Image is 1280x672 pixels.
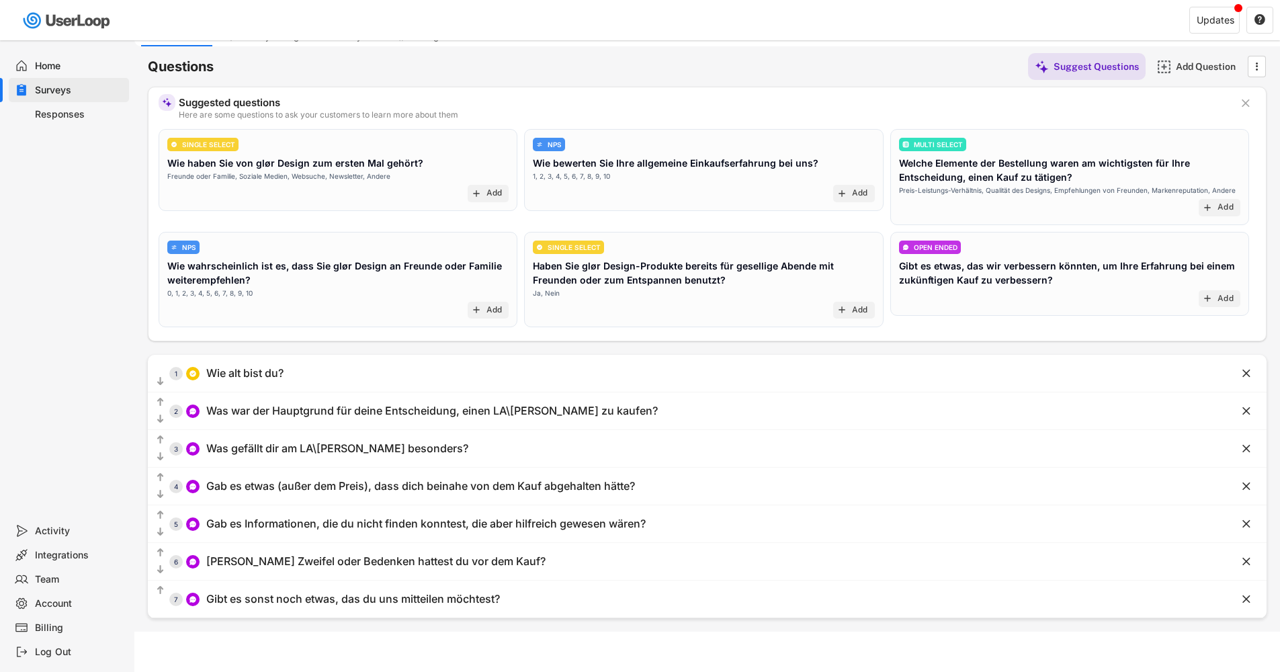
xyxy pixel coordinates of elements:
[1218,294,1234,304] div: Add
[157,472,164,483] text: 
[155,396,166,409] button: 
[1242,592,1250,606] text: 
[155,526,166,539] button: 
[155,584,166,597] button: 
[1250,56,1263,77] button: 
[35,597,124,610] div: Account
[899,259,1240,287] div: Gibt es etwas, das wir verbessern könnten, um Ihre Erfahrung bei einem zukünftigen Kauf zu verbes...
[536,244,543,251] img: CircleTickMinorWhite.svg
[1242,517,1250,531] text: 
[155,433,166,447] button: 
[155,488,166,501] button: 
[852,188,868,199] div: Add
[167,288,253,298] div: 0, 1, 2, 3, 4, 5, 6, 7, 8, 9, 10
[35,622,124,634] div: Billing
[1240,442,1253,456] button: 
[837,188,847,199] button: add
[206,442,468,456] div: Was gefällt dir am LA\[PERSON_NAME] besonders?
[1240,593,1253,606] button: 
[35,84,124,97] div: Surveys
[157,489,164,500] text: 
[155,509,166,522] button: 
[179,97,1229,108] div: Suggested questions
[1254,13,1265,26] text: 
[533,156,818,170] div: Wie bewerten Sie Ihre allgemeine Einkaufserfahrung bei uns?
[171,141,177,148] img: CircleTickMinorWhite.svg
[157,396,164,408] text: 
[157,547,164,558] text: 
[486,305,503,316] div: Add
[35,573,124,586] div: Team
[533,259,874,287] div: Haben Sie glør Design-Produkte bereits für gesellige Abende mit Freunden oder zum Entspannen benu...
[1197,15,1234,25] div: Updates
[1240,367,1253,380] button: 
[35,549,124,562] div: Integrations
[179,111,1229,119] div: Here are some questions to ask your customers to learn more about them
[536,141,543,148] img: AdjustIcon.svg
[1202,293,1213,304] button: add
[167,171,390,181] div: Freunde oder Familie, Soziale Medien, Websuche, Newsletter, Andere
[1242,554,1250,569] text: 
[486,188,503,199] div: Add
[155,546,166,560] button: 
[471,304,482,315] button: add
[548,244,601,251] div: SINGLE SELECT
[35,646,124,659] div: Log Out
[169,558,183,565] div: 6
[155,450,166,464] button: 
[35,525,124,538] div: Activity
[1218,202,1234,213] div: Add
[157,585,164,596] text: 
[1242,442,1250,456] text: 
[157,509,164,521] text: 
[189,558,197,566] img: ConversationMinor.svg
[899,156,1240,184] div: Welche Elemente der Bestellung waren am wichtigsten für Ihre Entscheidung, einen Kauf zu tätigen?
[206,479,635,493] div: Gab es etwas (außer dem Preis), dass dich beinahe von dem Kauf abgehalten hätte?
[35,60,124,73] div: Home
[182,244,196,251] div: NPS
[206,592,500,606] div: Gibt es sonst noch etwas, das du uns mitteilen möchtest?
[1240,480,1253,493] button: 
[20,7,115,34] img: userloop-logo-01.svg
[206,366,284,380] div: Wie alt bist du?
[1242,479,1250,493] text: 
[1240,405,1253,418] button: 
[1242,366,1250,380] text: 
[157,376,164,387] text: 
[902,244,909,251] img: ConversationMinor.svg
[1242,404,1250,418] text: 
[471,188,482,199] button: add
[169,408,183,415] div: 2
[1239,97,1252,110] button: 
[148,58,214,76] h6: Questions
[189,595,197,603] img: ConversationMinor.svg
[914,141,963,148] div: MULTI SELECT
[189,370,197,378] img: CircleTickMinorWhite.svg
[169,483,183,490] div: 4
[169,521,183,528] div: 5
[155,375,166,388] button: 
[155,563,166,577] button: 
[1054,60,1139,73] div: Suggest Questions
[157,451,164,462] text: 
[189,520,197,528] img: ConversationMinor.svg
[155,471,166,485] button: 
[206,554,546,569] div: [PERSON_NAME] Zweifel oder Bedenken hattest du vor dem Kauf?
[1035,60,1049,74] img: MagicMajor%20%28Purple%29.svg
[35,108,124,121] div: Responses
[1242,96,1250,110] text: 
[189,445,197,453] img: ConversationMinor.svg
[189,407,197,415] img: ConversationMinor.svg
[189,482,197,491] img: ConversationMinor.svg
[548,141,562,148] div: NPS
[533,171,610,181] div: 1, 2, 3, 4, 5, 6, 7, 8, 9, 10
[1240,517,1253,531] button: 
[1202,202,1213,213] button: add
[837,304,847,315] button: add
[182,141,235,148] div: SINGLE SELECT
[169,370,183,377] div: 1
[155,413,166,426] button: 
